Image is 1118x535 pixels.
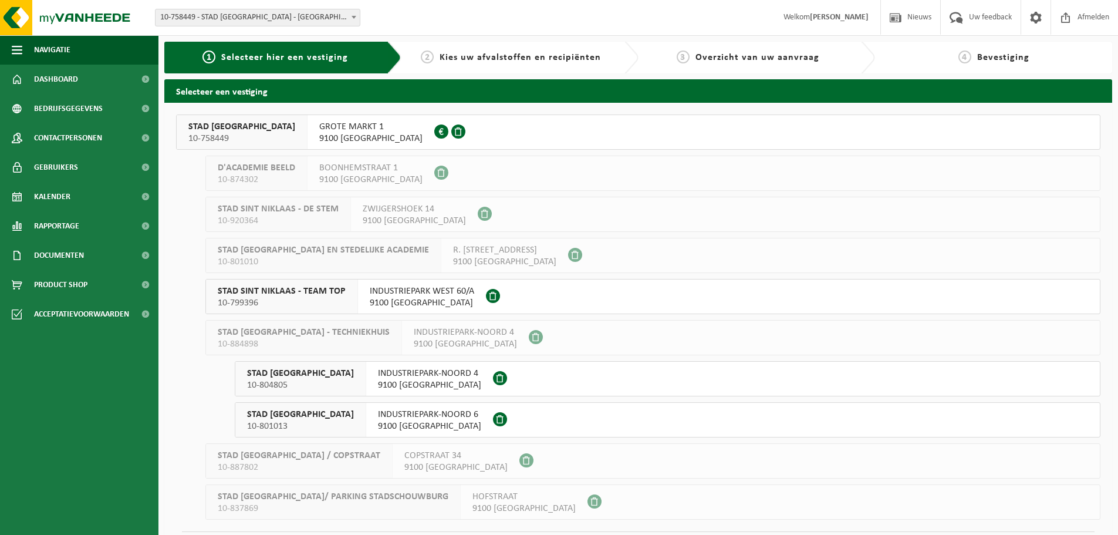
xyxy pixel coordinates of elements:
span: Selecteer hier een vestiging [221,53,348,62]
span: 10-758449 - STAD SINT NIKLAAS - SINT-NIKLAAS [155,9,360,26]
span: Overzicht van uw aanvraag [695,53,819,62]
span: Kies uw afvalstoffen en recipiënten [440,53,601,62]
span: D'ACADEMIE BEELD [218,162,295,174]
span: 10-874302 [218,174,295,186]
span: 10-799396 [218,297,346,309]
span: 3 [677,51,690,63]
span: Contactpersonen [34,123,102,153]
span: ZWIJGERSHOEK 14 [363,203,466,215]
span: 9100 [GEOGRAPHIC_DATA] [319,133,423,144]
span: 9100 [GEOGRAPHIC_DATA] [378,379,481,391]
span: 9100 [GEOGRAPHIC_DATA] [370,297,474,309]
span: 2 [421,51,434,63]
span: Product Shop [34,270,87,300]
span: Gebruikers [34,153,78,182]
span: STAD [GEOGRAPHIC_DATA] [247,368,354,379]
span: STAD [GEOGRAPHIC_DATA]/ PARKING STADSCHOUWBURG [218,491,448,503]
span: INDUSTRIEPARK-NOORD 6 [378,409,481,420]
span: COPSTRAAT 34 [404,450,508,462]
span: STAD [GEOGRAPHIC_DATA] / COPSTRAAT [218,450,380,462]
span: STAD [GEOGRAPHIC_DATA] [188,121,295,133]
span: Kalender [34,182,70,211]
span: 9100 [GEOGRAPHIC_DATA] [414,338,517,350]
span: 10-920364 [218,215,339,227]
span: 4 [958,51,971,63]
strong: [PERSON_NAME] [810,13,869,22]
span: 10-804805 [247,379,354,391]
span: BOONHEMSTRAAT 1 [319,162,423,174]
span: INDUSTRIEPARK WEST 60/A [370,285,474,297]
span: STAD [GEOGRAPHIC_DATA] [247,409,354,420]
span: INDUSTRIEPARK-NOORD 4 [378,368,481,379]
span: GROTE MARKT 1 [319,121,423,133]
span: 9100 [GEOGRAPHIC_DATA] [378,420,481,432]
span: Bedrijfsgegevens [34,94,103,123]
span: 10-837869 [218,503,448,514]
span: 10-758449 [188,133,295,144]
button: STAD [GEOGRAPHIC_DATA] 10-801013 INDUSTRIEPARK-NOORD 69100 [GEOGRAPHIC_DATA] [235,402,1100,438]
span: 10-801010 [218,256,429,268]
span: 10-801013 [247,420,354,432]
span: 10-758449 - STAD SINT NIKLAAS - SINT-NIKLAAS [156,9,360,26]
span: STAD [GEOGRAPHIC_DATA] EN STEDELIJKE ACADEMIE [218,244,429,256]
span: Acceptatievoorwaarden [34,300,129,329]
button: STAD SINT NIKLAAS - TEAM TOP 10-799396 INDUSTRIEPARK WEST 60/A9100 [GEOGRAPHIC_DATA] [205,279,1100,314]
span: Bevestiging [977,53,1029,62]
h2: Selecteer een vestiging [164,79,1112,102]
span: STAD [GEOGRAPHIC_DATA] - TECHNIEKHUIS [218,327,390,338]
button: STAD [GEOGRAPHIC_DATA] 10-758449 GROTE MARKT 19100 [GEOGRAPHIC_DATA] [176,115,1100,150]
span: Rapportage [34,211,79,241]
span: STAD SINT NIKLAAS - TEAM TOP [218,285,346,297]
span: Documenten [34,241,84,270]
span: 9100 [GEOGRAPHIC_DATA] [363,215,466,227]
span: R. [STREET_ADDRESS] [453,244,556,256]
span: STAD SINT NIKLAAS - DE STEM [218,203,339,215]
span: 10-887802 [218,462,380,473]
button: STAD [GEOGRAPHIC_DATA] 10-804805 INDUSTRIEPARK-NOORD 49100 [GEOGRAPHIC_DATA] [235,361,1100,396]
span: HOFSTRAAT [472,491,576,503]
span: 9100 [GEOGRAPHIC_DATA] [404,462,508,473]
span: Dashboard [34,65,78,94]
span: 9100 [GEOGRAPHIC_DATA] [453,256,556,268]
span: INDUSTRIEPARK-NOORD 4 [414,327,517,338]
span: 9100 [GEOGRAPHIC_DATA] [319,174,423,186]
span: 9100 [GEOGRAPHIC_DATA] [472,503,576,514]
span: 10-884898 [218,338,390,350]
span: 1 [202,51,215,63]
span: Navigatie [34,35,70,65]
